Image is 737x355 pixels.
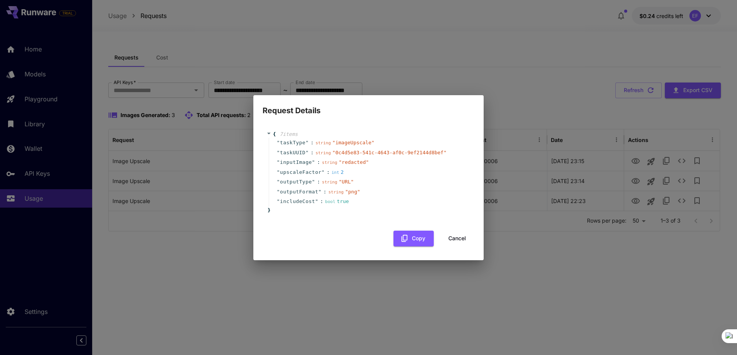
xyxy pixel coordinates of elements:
span: " [277,179,280,185]
span: " [306,150,309,155]
span: " [277,189,280,195]
div: true [325,198,349,205]
span: inputImage [280,159,312,166]
span: " [318,189,321,195]
button: Cancel [440,231,474,246]
span: : [317,178,320,186]
span: " png " [345,189,360,195]
h2: Request Details [253,95,484,117]
span: : [311,139,314,147]
span: : [324,188,327,196]
span: " [277,198,280,204]
span: outputFormat [280,188,318,196]
span: " [277,169,280,175]
span: upscaleFactor [280,168,321,176]
div: 2 [332,168,344,176]
span: : [311,149,314,157]
span: " URL " [339,179,354,185]
span: 7 item s [280,131,298,137]
span: taskUUID [280,149,306,157]
span: : [317,159,320,166]
span: string [322,160,337,165]
span: { [273,130,276,138]
span: taskType [280,139,306,147]
span: : [327,168,330,176]
button: Copy [393,231,434,246]
span: bool [325,199,335,204]
span: " [312,159,315,165]
span: " redacted " [339,159,369,165]
span: string [328,190,344,195]
span: } [266,206,271,214]
span: " [277,159,280,165]
span: " [277,140,280,145]
span: " [312,179,315,185]
span: outputType [280,178,312,186]
span: string [322,180,337,185]
span: " [315,198,318,204]
span: " imageUpscale " [332,140,375,145]
span: int [332,170,339,175]
span: includeCost [280,198,315,205]
span: string [316,140,331,145]
span: : [320,198,323,205]
span: " [306,140,309,145]
span: " [277,150,280,155]
span: " [322,169,325,175]
span: " 0c4d5e83-541c-4643-af0c-9ef2144d8bef " [332,150,446,155]
span: string [316,150,331,155]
